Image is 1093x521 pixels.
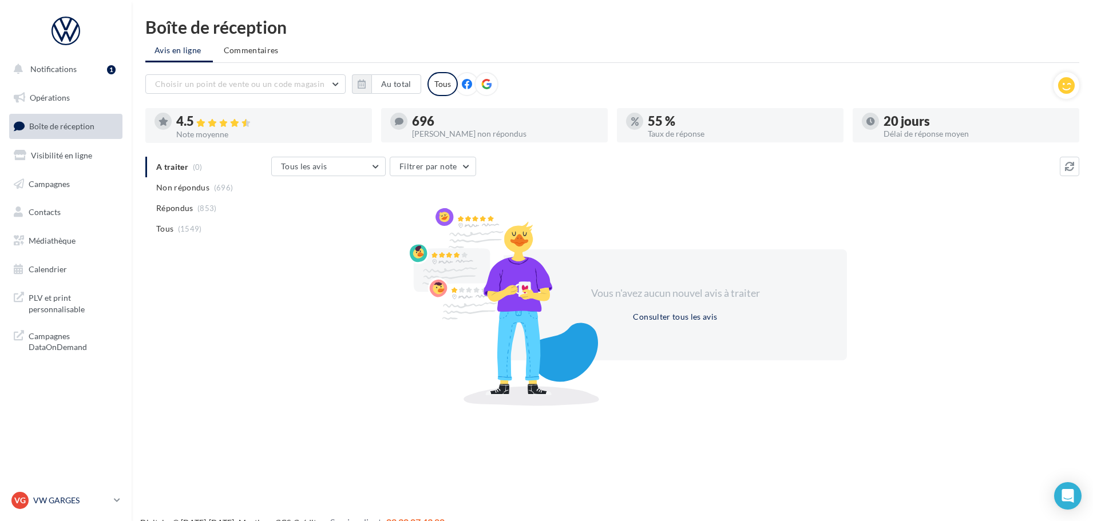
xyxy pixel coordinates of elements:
button: Au total [352,74,421,94]
div: 1 [107,65,116,74]
div: [PERSON_NAME] non répondus [412,130,599,138]
div: 20 jours [884,115,1070,128]
span: VG [14,495,26,506]
button: Filtrer par note [390,157,476,176]
a: Campagnes DataOnDemand [7,324,125,357]
span: Boîte de réception [29,121,94,131]
button: Notifications 1 [7,57,120,81]
a: Campagnes [7,172,125,196]
a: Calendrier [7,257,125,281]
span: Contacts [29,207,61,217]
span: Tous [156,223,173,234]
span: PLV et print personnalisable [29,290,118,315]
span: (853) [197,204,217,213]
div: 696 [412,115,599,128]
div: Tous [427,72,458,96]
button: Choisir un point de vente ou un code magasin [145,74,346,94]
span: Visibilité en ligne [31,150,92,160]
span: Choisir un point de vente ou un code magasin [155,79,324,89]
a: Boîte de réception [7,114,125,138]
span: Campagnes DataOnDemand [29,328,118,353]
button: Au total [371,74,421,94]
span: Calendrier [29,264,67,274]
div: Open Intercom Messenger [1054,482,1082,510]
button: Consulter tous les avis [628,310,722,324]
span: (1549) [178,224,202,233]
button: Tous les avis [271,157,386,176]
a: Visibilité en ligne [7,144,125,168]
div: Taux de réponse [648,130,834,138]
div: Vous n'avez aucun nouvel avis à traiter [577,286,774,301]
span: Non répondus [156,182,209,193]
span: Répondus [156,202,193,214]
div: Délai de réponse moyen [884,130,1070,138]
span: Commentaires [224,45,279,55]
div: Boîte de réception [145,18,1079,35]
div: Note moyenne [176,130,363,138]
a: PLV et print personnalisable [7,285,125,319]
a: VG VW GARGES [9,490,122,511]
a: Opérations [7,86,125,110]
div: 4.5 [176,115,363,128]
span: (696) [214,183,233,192]
span: Campagnes [29,178,70,188]
span: Opérations [30,93,70,102]
a: Médiathèque [7,229,125,253]
div: 55 % [648,115,834,128]
span: Médiathèque [29,236,76,245]
span: Tous les avis [281,161,327,171]
span: Notifications [30,64,77,74]
p: VW GARGES [33,495,109,506]
a: Contacts [7,200,125,224]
